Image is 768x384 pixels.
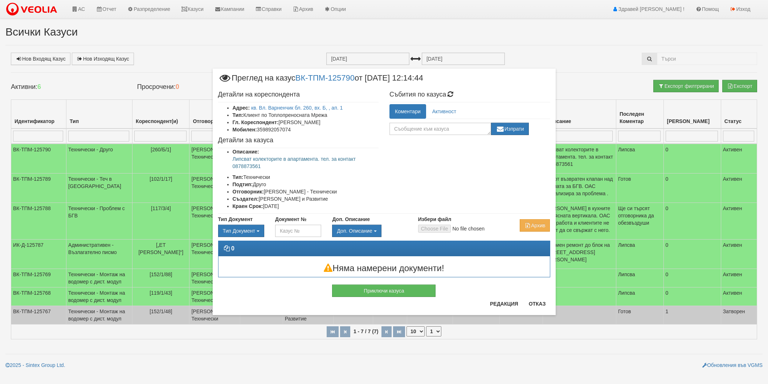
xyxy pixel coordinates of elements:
[233,126,379,133] li: 359892057074
[233,189,264,195] b: Отговорник:
[218,216,253,223] label: Тип Документ
[218,74,423,87] span: Преглед на казус от [DATE] 12:14:44
[389,104,426,119] a: Коментари
[233,203,379,210] li: [DATE]
[233,119,279,125] b: Гл. Кореспондент:
[233,195,379,203] li: [PERSON_NAME] и Развитие
[233,196,259,202] b: Създател:
[418,216,452,223] label: Избери файл
[233,112,244,118] b: Тип:
[218,264,550,273] h3: Няма намерени документи!
[233,111,379,119] li: Клиент по Топлопреносната Мрежа
[233,149,259,155] b: Описание:
[332,285,436,297] button: Приключи казуса
[218,225,264,237] div: Двоен клик, за изчистване на избраната стойност.
[218,91,379,98] h4: Детайли на кореспондента
[427,104,462,119] a: Активност
[524,298,550,310] button: Отказ
[275,216,306,223] label: Документ №
[233,181,253,187] b: Подтип:
[218,137,379,144] h4: Детайли за казуса
[337,228,372,234] span: Доп. Описание
[389,91,550,98] h4: Събития по казуса
[332,225,407,237] div: Двоен клик, за изчистване на избраната стойност.
[233,181,379,188] li: Друго
[233,105,250,111] b: Адрес:
[233,174,244,180] b: Тип:
[251,105,343,111] a: кв. Вл. Варненчик бл. 260, вх. Б, , ап. 1
[233,188,379,195] li: [PERSON_NAME] - Технически
[295,73,355,82] a: ВК-ТПМ-125790
[332,216,369,223] label: Доп. Описание
[233,127,257,132] b: Мобилен:
[218,225,264,237] button: Тип Документ
[223,228,255,234] span: Тип Документ
[233,173,379,181] li: Технически
[233,155,379,170] p: Липсват колекторите в апартамента. тел. за контакт 0878873561
[486,298,523,310] button: Редакция
[233,119,379,126] li: [PERSON_NAME]
[275,225,321,237] input: Казус №
[231,245,234,252] strong: 0
[520,219,550,232] button: Архив
[491,123,529,135] button: Изпрати
[332,225,381,237] button: Доп. Описание
[233,203,263,209] b: Краен Срок:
